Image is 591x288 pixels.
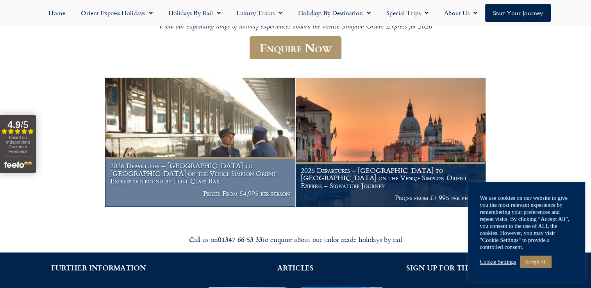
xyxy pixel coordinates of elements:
[296,78,486,207] img: Orient Express Special Venice compressed
[77,235,514,244] div: Call us on to enquire about our tailor made holidays by rail
[301,167,480,190] h1: 2026 Departures – [GEOGRAPHIC_DATA] to [GEOGRAPHIC_DATA] on the Venice Simplon Orient Express – S...
[110,190,290,197] p: Prices From £4,995 per person
[480,194,573,251] div: We use cookies on our website to give you the most relevant experience by remembering your prefer...
[161,4,229,22] a: Holidays by Rail
[61,23,530,32] p: View our expanding range of holiday experiences aboard the Venice Simplon Orient Express for 2026
[105,78,296,207] a: 2026 Departures – [GEOGRAPHIC_DATA] to [GEOGRAPHIC_DATA] on the Venice Simplon Orient Express out...
[110,162,290,185] h1: 2026 Departures – [GEOGRAPHIC_DATA] to [GEOGRAPHIC_DATA] on the Venice Simplon Orient Express out...
[436,4,485,22] a: About Us
[41,4,73,22] a: Home
[301,194,480,202] p: Prices from £4,995 per person
[290,4,379,22] a: Holidays by Destination
[218,234,262,244] strong: 01347 66 53 33
[406,264,579,271] h2: SIGN UP FOR THE PLANET RAIL NEWSLETTER
[4,4,587,22] nav: Menu
[250,36,341,59] a: Enquire Now
[480,258,516,265] a: Cookie Settings
[73,4,161,22] a: Orient Express Holidays
[209,264,382,271] h2: ARTICLES
[12,264,185,271] h2: FURTHER INFORMATION
[296,78,486,207] a: 2026 Departures – [GEOGRAPHIC_DATA] to [GEOGRAPHIC_DATA] on the Venice Simplon Orient Express – S...
[485,4,551,22] a: Start your Journey
[229,4,290,22] a: Luxury Trains
[520,256,551,268] a: Accept All
[379,4,436,22] a: Special Trips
